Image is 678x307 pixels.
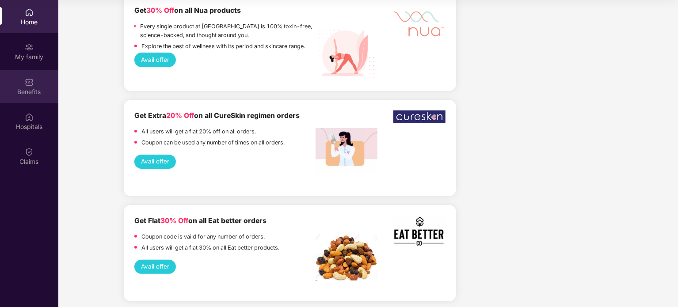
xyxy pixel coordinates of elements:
img: Screenshot%202022-11-18%20at%2012.32.13%20PM.png [316,233,377,281]
span: 20% Off [166,111,194,120]
img: svg+xml;base64,PHN2ZyBpZD0iSG9tZSIgeG1sbnM9Imh0dHA6Ly93d3cudzMub3JnLzIwMDAvc3ZnIiB3aWR0aD0iMjAiIG... [25,8,34,17]
img: svg+xml;base64,PHN2ZyBpZD0iSG9zcGl0YWxzIiB4bWxucz0iaHR0cDovL3d3dy53My5vcmcvMjAwMC9zdmciIHdpZHRoPS... [25,113,34,121]
b: Get on all Nua products [134,6,241,15]
p: Coupon code is vaild for any number of orders. [141,232,265,241]
b: Get Extra on all CureSkin regimen orders [134,111,300,120]
p: Coupon can be used any number of times on all orders. [141,138,285,147]
span: 30% Off [146,6,174,15]
img: Mask%20Group%20527.png [393,5,445,39]
b: Get Flat on all Eat better orders [134,216,267,225]
img: svg+xml;base64,PHN2ZyBpZD0iQ2xhaW0iIHhtbG5zPSJodHRwOi8vd3d3LnczLm9yZy8yMDAwL3N2ZyIgd2lkdGg9IjIwIi... [25,148,34,156]
p: All users will get a flat 30% on all Eat better products. [141,243,279,252]
button: Avail offer [134,260,176,274]
img: Screenshot%202022-11-17%20at%202.10.19%20PM.png [393,216,445,247]
button: Avail offer [134,155,176,169]
p: Every single product at [GEOGRAPHIC_DATA] is 100% toxin-free, science-backed, and thought around ... [140,22,316,40]
p: Explore the best of wellness with its period and skincare range. [141,42,305,51]
button: Avail offer [134,53,176,67]
img: svg+xml;base64,PHN2ZyBpZD0iQmVuZWZpdHMiIHhtbG5zPSJodHRwOi8vd3d3LnczLm9yZy8yMDAwL3N2ZyIgd2lkdGg9Ij... [25,78,34,87]
span: 30% Off [160,216,188,225]
p: All users will get a flat 20% off on all orders. [141,127,256,136]
img: Nua%20Products.png [316,23,377,85]
img: WhatsApp%20Image%202022-12-23%20at%206.17.28%20PM.jpeg [393,110,445,123]
img: svg+xml;base64,PHN2ZyB3aWR0aD0iMjAiIGhlaWdodD0iMjAiIHZpZXdCb3g9IjAgMCAyMCAyMCIgZmlsbD0ibm9uZSIgeG... [25,43,34,52]
img: Screenshot%202022-12-27%20at%203.54.05%20PM.png [316,128,377,175]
